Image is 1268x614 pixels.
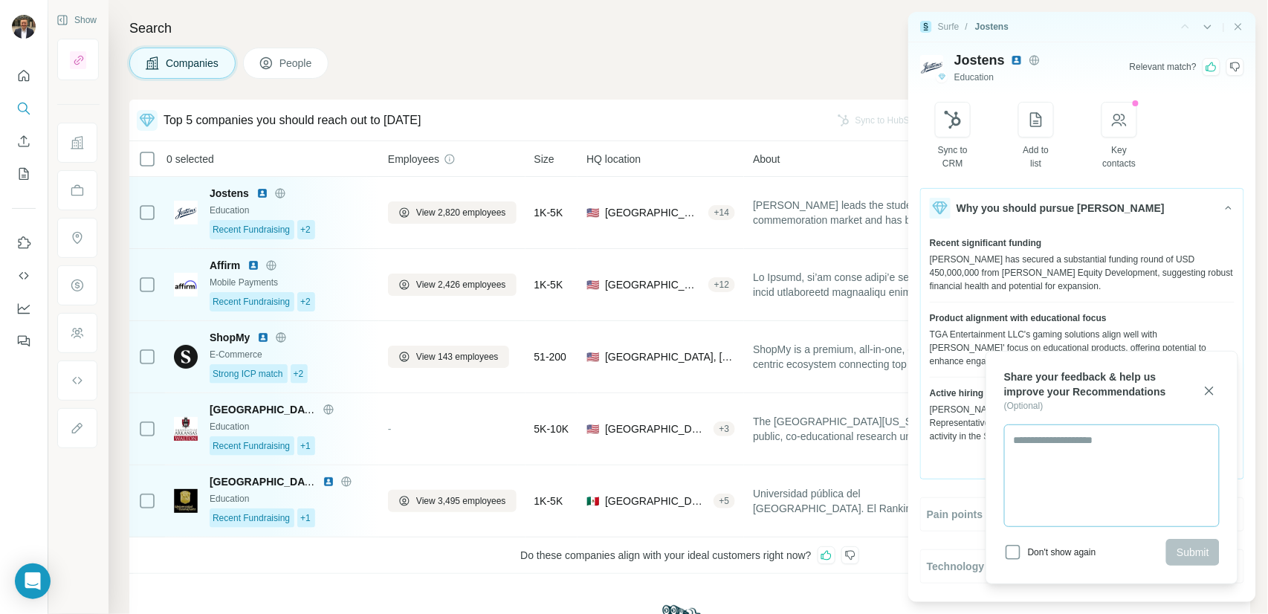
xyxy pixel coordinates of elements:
button: Use Surfe on LinkedIn [12,230,36,256]
span: 🇺🇸 [586,421,599,436]
div: TGA Entertainment LLC's gaming solutions align well with [PERSON_NAME]' focus on educational prod... [930,328,1235,368]
img: Avatar [12,15,36,39]
span: Recent Fundraising [213,439,290,453]
div: Jostens [975,20,1009,33]
button: Show [46,9,107,31]
button: Pain points & challengesComing soon [921,498,1243,531]
span: [GEOGRAPHIC_DATA] [210,476,321,488]
img: Logo of Universidad de Guanajuato [174,489,198,513]
span: View 2,820 employees [416,206,506,219]
span: 🇲🇽 [586,494,599,508]
span: View 3,495 employees [416,494,506,508]
button: Use Surfe API [12,262,36,289]
span: 1K-5K [534,277,563,292]
span: [GEOGRAPHIC_DATA], [US_STATE] [605,205,702,220]
span: ShopMy is a premium, all-in-one, creator-centric ecosystem connecting top brands and influential ... [753,342,973,372]
div: [PERSON_NAME] is currently hiring for roles like Inside Sales Representative and Regional Sales M... [930,403,1235,443]
span: Affirm [210,258,240,273]
div: Surfe [938,20,960,33]
span: Don't show again [1022,546,1096,559]
div: Education [210,420,370,433]
span: Jostens [210,186,249,201]
span: [GEOGRAPHIC_DATA], [US_STATE] [605,421,707,436]
button: Technology stackComing soon [921,550,1243,583]
span: - [388,423,392,435]
div: | [1223,20,1225,33]
div: ( Optional ) [1004,399,1175,413]
div: [PERSON_NAME] has secured a substantial funding round of USD 450,000,000 from [PERSON_NAME] Equit... [930,253,1235,293]
span: People [279,56,314,71]
span: Size [534,152,554,167]
span: Recent significant funding [930,236,1042,250]
span: Education [954,71,1103,84]
button: View 2,820 employees [388,201,517,224]
span: ShopMy [210,330,250,345]
button: Search [12,95,36,122]
div: Key contacts [1102,143,1137,170]
div: Sync to CRM [936,143,971,170]
div: Share your feedback & help us improve your Recommendations [1004,369,1175,399]
img: Surfe Logo [920,21,932,33]
span: +2 [294,367,304,381]
span: Lo Ipsumd, si’am conse adipi’e seddoeiusm te incid utlaboreetd magnaaliqu enimadmini ve qui nostr... [753,270,973,300]
span: 1K-5K [534,494,563,508]
div: Education [210,492,370,505]
button: My lists [12,161,36,187]
div: + 3 [714,422,736,436]
span: [PERSON_NAME] leads the student commemoration market and has been serving local communities for o... [753,198,973,227]
div: E-Commerce [210,348,370,361]
button: Quick start [12,62,36,89]
span: 0 selected [166,152,214,167]
div: Open Intercom Messenger [15,563,51,599]
button: View 2,426 employees [388,274,517,296]
button: Enrich CSV [12,128,36,155]
span: Companies [166,56,220,71]
div: + 12 [708,278,735,291]
button: Dashboard [12,295,36,322]
span: The [GEOGRAPHIC_DATA][US_STATE] is a public, co-educational research university, providing underg... [753,414,973,444]
span: +2 [300,223,311,236]
li: / [965,20,968,33]
span: Universidad pública del [GEOGRAPHIC_DATA]. El Ranking Iberoamericano [PERSON_NAME] 2014, que clas... [753,486,973,516]
h4: Search [129,18,1250,39]
span: 🇺🇸 [586,277,599,292]
span: +1 [300,439,311,453]
span: 1K-5K [534,205,563,220]
img: Logo of Jostens [174,201,198,224]
span: [GEOGRAPHIC_DATA] [605,277,702,292]
span: About [753,152,780,167]
div: Add to list [1019,143,1054,170]
span: +2 [300,295,311,308]
span: Pain points & challenges [927,507,1050,522]
span: 🇺🇸 [586,349,599,364]
div: + 14 [708,206,735,219]
span: Recent Fundraising [213,223,290,236]
span: Why you should pursue [PERSON_NAME] [957,201,1165,216]
img: Logo of Jostens [920,55,944,79]
img: LinkedIn logo [323,476,334,488]
span: View 143 employees [416,350,499,363]
div: Do these companies align with your ideal customers right now? [129,537,1250,574]
span: +1 [300,511,311,525]
span: Active hiring in Sales [930,387,1020,400]
span: [GEOGRAPHIC_DATA][US_STATE] [210,404,381,416]
div: + 5 [714,494,736,508]
button: Feedback [12,328,36,355]
img: LinkedIn logo [248,259,259,271]
button: View 3,495 employees [388,490,517,512]
span: [GEOGRAPHIC_DATA], [US_STATE] [605,349,735,364]
span: 🇺🇸 [586,205,599,220]
div: Education [210,204,370,217]
div: Top 5 companies you should reach out to [DATE] [164,112,421,129]
img: LinkedIn avatar [1011,54,1023,66]
span: View 2,426 employees [416,278,506,291]
span: [GEOGRAPHIC_DATA], [GEOGRAPHIC_DATA] [605,494,707,508]
img: Logo of University of Arkansas [174,417,198,441]
span: Recent Fundraising [213,511,290,525]
img: Logo of Affirm [174,273,198,297]
div: Relevant match ? [1130,60,1197,74]
button: View 143 employees [388,346,509,368]
button: Close side panel [1232,21,1244,33]
span: Technology stack [927,559,1014,574]
span: Product alignment with educational focus [930,311,1107,325]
